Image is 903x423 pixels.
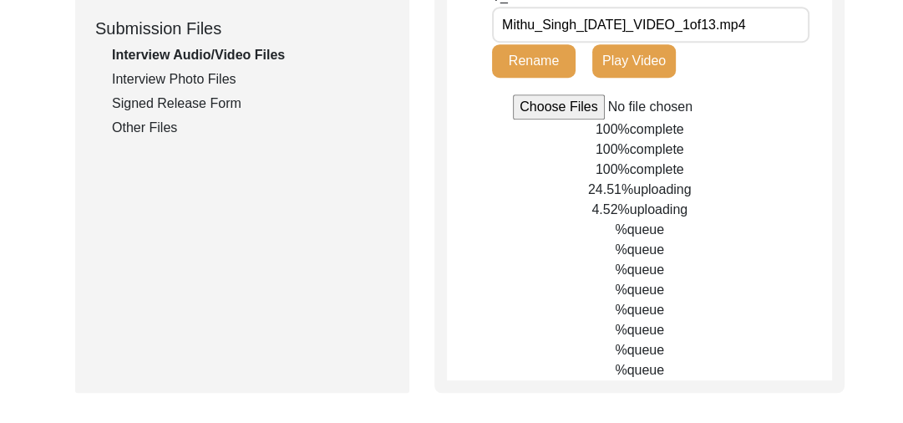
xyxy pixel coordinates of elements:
[615,363,627,377] span: %
[592,44,676,78] button: Play Video
[627,303,665,317] span: queue
[112,94,389,114] div: Signed Release Form
[596,162,630,176] span: 100%
[588,182,633,196] span: 24.51%
[630,202,687,217] span: uploading
[615,283,627,297] span: %
[627,323,665,337] span: queue
[596,122,630,136] span: 100%
[596,142,630,156] span: 100%
[615,222,627,237] span: %
[627,262,665,277] span: queue
[95,16,389,41] div: Submission Files
[633,182,691,196] span: uploading
[627,343,665,357] span: queue
[627,222,665,237] span: queue
[630,162,684,176] span: complete
[630,122,684,136] span: complete
[627,363,665,377] span: queue
[615,242,627,257] span: %
[627,283,665,297] span: queue
[492,44,576,78] button: Rename
[112,69,389,89] div: Interview Photo Files
[591,202,629,217] span: 4.52%
[615,262,627,277] span: %
[627,242,665,257] span: queue
[112,118,389,138] div: Other Files
[615,303,627,317] span: %
[630,142,684,156] span: complete
[615,343,627,357] span: %
[112,45,389,65] div: Interview Audio/Video Files
[615,323,627,337] span: %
